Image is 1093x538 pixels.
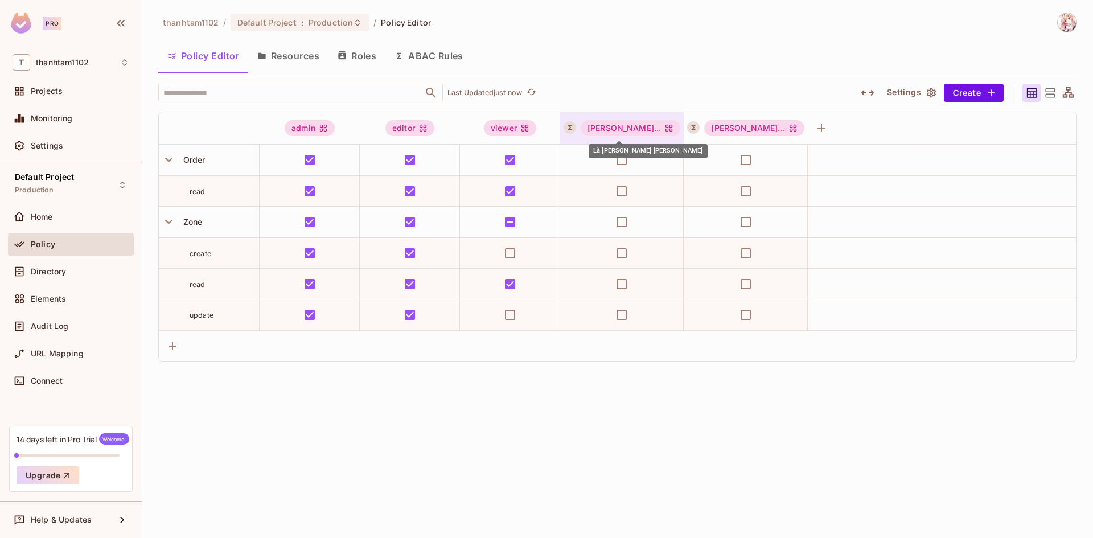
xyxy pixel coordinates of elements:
[13,54,30,71] span: T
[43,17,61,30] div: Pro
[589,144,708,158] div: Là [PERSON_NAME] [PERSON_NAME]
[882,84,939,102] button: Settings
[581,120,680,136] span: Là nhân viên KAM
[31,267,66,276] span: Directory
[99,433,129,445] span: Welcome!
[31,212,53,221] span: Home
[190,311,213,319] span: update
[484,120,536,136] div: viewer
[385,42,472,70] button: ABAC Rules
[385,120,434,136] div: editor
[31,376,63,385] span: Connect
[31,515,92,524] span: Help & Updates
[36,58,89,67] span: Workspace: thanhtam1102
[17,433,129,445] div: 14 days left in Pro Trial
[704,120,804,136] div: [PERSON_NAME]...
[31,294,66,303] span: Elements
[944,84,1004,102] button: Create
[248,42,328,70] button: Resources
[190,280,206,289] span: read
[524,86,538,100] button: refresh
[309,17,353,28] span: Production
[190,187,206,196] span: read
[31,240,55,249] span: Policy
[11,13,31,34] img: SReyMgAAAABJRU5ErkJggg==
[179,217,203,227] span: Zone
[1058,13,1076,32] img: Thanh Tâm Nguyễn
[373,17,376,28] li: /
[381,17,431,28] span: Policy Editor
[163,17,219,28] span: the active workspace
[581,120,680,136] div: [PERSON_NAME]...
[237,17,297,28] span: Default Project
[179,155,206,165] span: Order
[564,121,576,134] button: A User Set is a dynamically conditioned role, grouping users based on real-time criteria.
[190,249,211,258] span: create
[301,18,305,27] span: :
[31,114,73,123] span: Monitoring
[328,42,385,70] button: Roles
[285,120,335,136] div: admin
[447,88,522,97] p: Last Updated just now
[423,85,439,101] button: Open
[158,42,248,70] button: Policy Editor
[527,87,536,98] span: refresh
[704,120,804,136] span: Là nhân viên sales
[223,17,226,28] li: /
[31,322,68,331] span: Audit Log
[31,87,63,96] span: Projects
[31,141,63,150] span: Settings
[687,121,700,134] button: A User Set is a dynamically conditioned role, grouping users based on real-time criteria.
[31,349,84,358] span: URL Mapping
[15,173,74,182] span: Default Project
[17,466,79,484] button: Upgrade
[522,86,538,100] span: Click to refresh data
[15,186,54,195] span: Production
